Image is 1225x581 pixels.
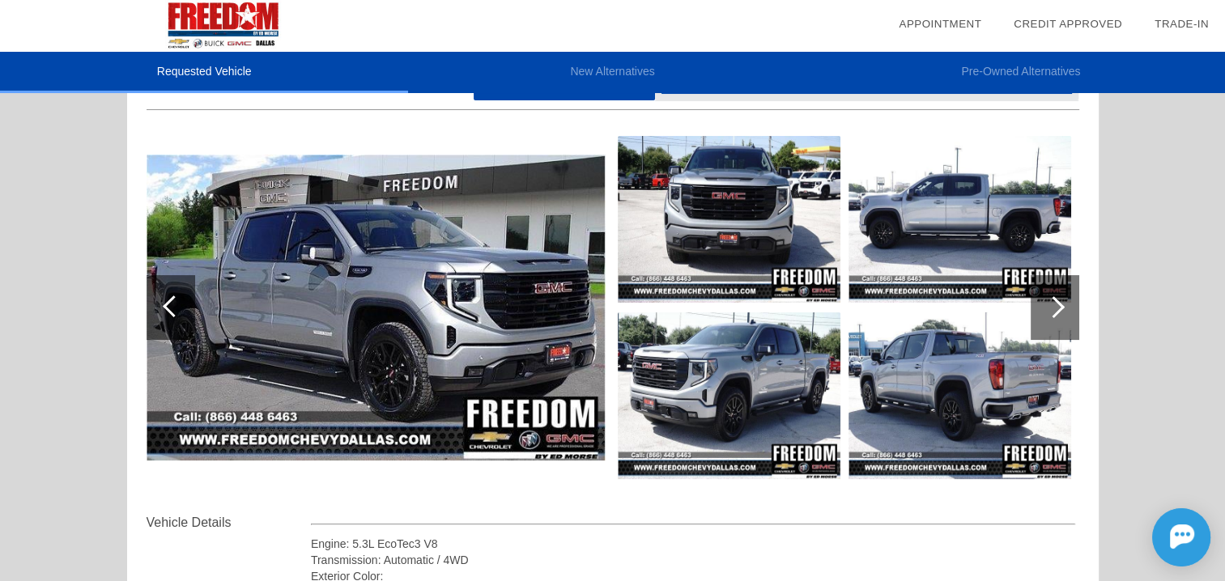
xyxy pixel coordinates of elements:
[311,552,1076,568] div: Transmission: Automatic / 4WD
[147,513,311,532] div: Vehicle Details
[1155,18,1209,30] a: Trade-In
[618,312,840,479] img: 3.jpg
[1079,494,1225,581] iframe: Chat Assistance
[849,136,1071,303] img: 4.jpg
[147,155,606,460] img: 1.jpg
[311,536,1076,552] div: Engine: 5.3L EcoTec3 V8
[817,52,1225,93] li: Pre-Owned Alternatives
[618,136,840,303] img: 2.jpg
[849,312,1071,479] img: 5.jpg
[899,18,981,30] a: Appointment
[1014,18,1122,30] a: Credit Approved
[408,52,816,93] li: New Alternatives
